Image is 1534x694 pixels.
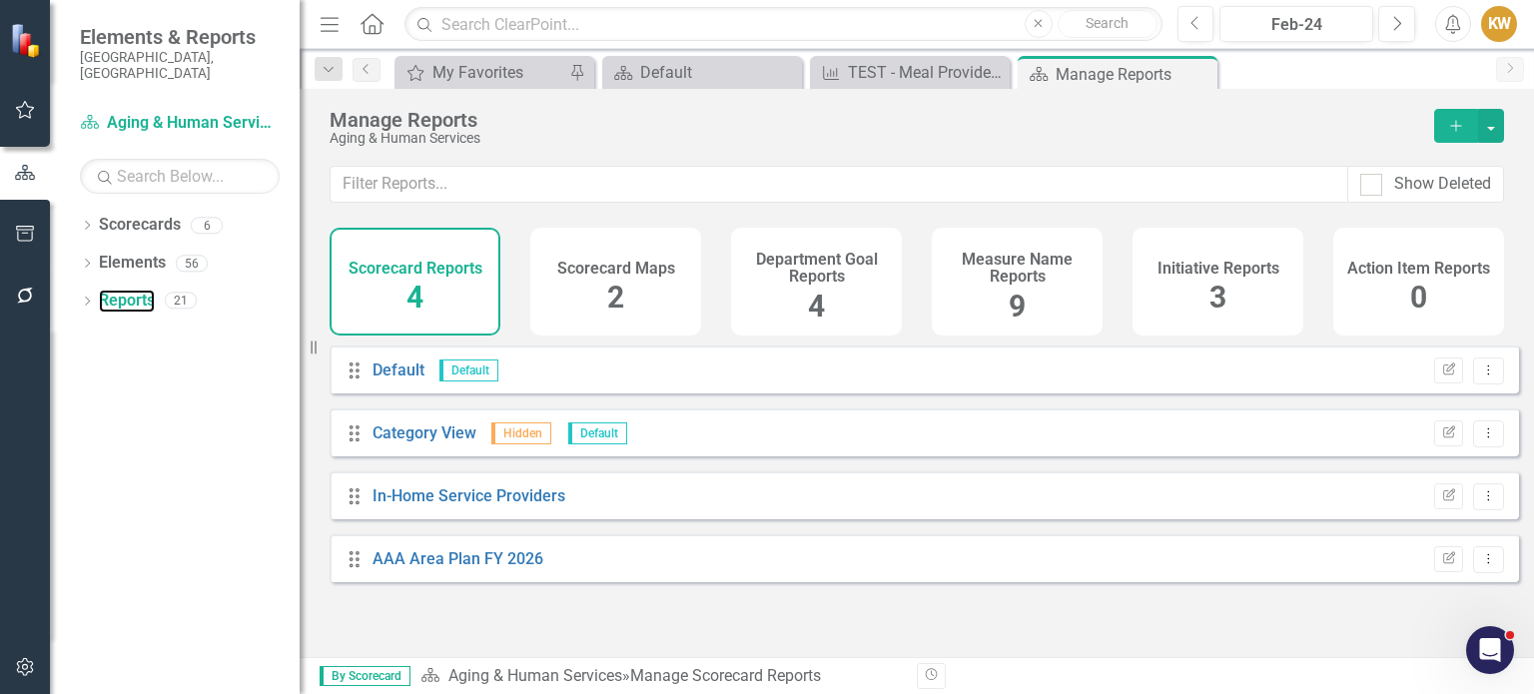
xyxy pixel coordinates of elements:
div: Default [640,60,797,85]
a: Category View [373,423,476,442]
div: 6 [191,217,223,234]
a: Aging & Human Services [448,666,622,685]
a: Default [607,60,797,85]
h4: Scorecard Reports [349,260,482,278]
span: Default [568,422,627,444]
small: [GEOGRAPHIC_DATA], [GEOGRAPHIC_DATA] [80,49,280,82]
h4: Scorecard Maps [557,260,675,278]
div: Aging & Human Services [330,131,1414,146]
a: Scorecards [99,214,181,237]
a: Elements [99,252,166,275]
div: Manage Reports [330,109,1414,131]
a: Aging & Human Services [80,112,280,135]
span: 4 [406,280,423,315]
a: TEST - Meal Provides Area Plan [815,60,1005,85]
input: Filter Reports... [330,166,1348,203]
div: Show Deleted [1394,173,1491,196]
h4: Initiative Reports [1157,260,1279,278]
span: 2 [607,280,624,315]
div: 56 [176,255,208,272]
span: 3 [1209,280,1226,315]
span: Default [439,359,498,381]
span: 9 [1009,289,1026,324]
span: Hidden [491,422,551,444]
a: Default [373,360,424,379]
h4: Measure Name Reports [944,251,1091,286]
h4: Action Item Reports [1347,260,1490,278]
div: 21 [165,293,197,310]
div: TEST - Meal Provides Area Plan [848,60,1005,85]
a: In-Home Service Providers [373,486,565,505]
input: Search ClearPoint... [404,7,1161,42]
iframe: Intercom live chat [1466,626,1514,674]
span: By Scorecard [320,666,410,686]
button: KW [1481,6,1517,42]
img: ClearPoint Strategy [9,21,46,58]
h4: Department Goal Reports [743,251,890,286]
span: Elements & Reports [80,25,280,49]
span: 4 [808,289,825,324]
input: Search Below... [80,159,280,194]
a: Reports [99,290,155,313]
span: Search [1086,15,1129,31]
button: Search [1058,10,1157,38]
div: Feb-24 [1226,13,1366,37]
span: 0 [1410,280,1427,315]
a: My Favorites [399,60,564,85]
div: Manage Reports [1056,62,1212,87]
div: » Manage Scorecard Reports [420,665,902,688]
a: AAA Area Plan FY 2026 [373,549,543,568]
button: Feb-24 [1219,6,1373,42]
div: My Favorites [432,60,564,85]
